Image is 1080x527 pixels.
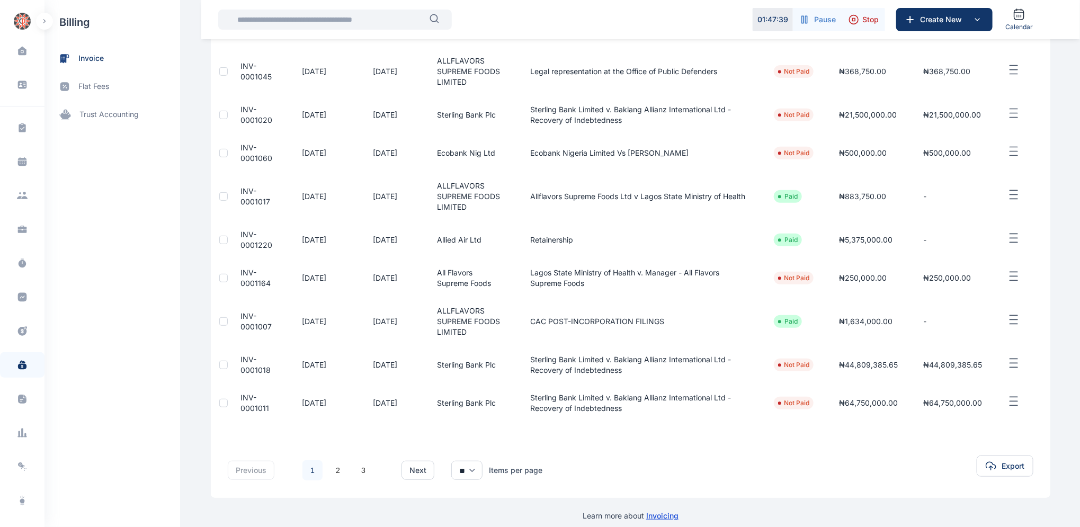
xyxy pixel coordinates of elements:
li: 上一页 [283,463,298,478]
a: trust accounting [44,101,180,129]
span: - [923,192,926,201]
td: ALLFLAVORS SUPREME FOODS LIMITED [424,47,517,96]
span: Pause [814,14,836,25]
span: invoice [78,53,104,64]
td: Allied Air Ltd [424,221,517,259]
button: Stop [842,8,885,31]
a: INV-0001220 [240,230,272,249]
a: INV-0001007 [240,311,272,331]
span: ₦44,809,385.65 [923,360,982,369]
span: ₦368,750.00 [923,67,970,76]
a: 1 [302,460,323,480]
td: Ecobank Nig Ltd [424,134,517,172]
a: Calendar [1001,4,1037,35]
a: invoice [44,44,180,73]
td: ALLFLAVORS SUPREME FOODS LIMITED [424,297,517,346]
a: INV-0001045 [240,61,272,81]
td: [DATE] [360,346,424,384]
button: previous [228,461,274,480]
td: Sterling Bank Plc [424,346,517,384]
button: Pause [793,8,842,31]
td: Lagos State Ministry of Health v. Manager - All Flavors Supreme Foods [518,259,761,297]
td: [DATE] [289,259,360,297]
td: [DATE] [289,384,360,422]
span: - [923,235,926,244]
span: ₦250,000.00 [923,273,971,282]
span: - [923,317,926,326]
div: Items per page [489,465,542,476]
td: [DATE] [289,297,360,346]
td: Legal representation at the Office of Public Defenders [518,47,761,96]
li: Not Paid [778,274,809,282]
li: Not Paid [778,111,809,119]
a: INV-0001164 [240,268,271,288]
td: [DATE] [360,384,424,422]
td: [DATE] [289,346,360,384]
td: [DATE] [289,172,360,221]
span: ₦883,750.00 [839,192,886,201]
li: 2 [327,460,349,481]
span: Calendar [1005,23,1033,31]
td: [DATE] [360,96,424,134]
li: Paid [778,236,798,244]
td: Sterling Bank Plc [424,384,517,422]
span: Stop [862,14,879,25]
span: trust accounting [79,109,139,120]
td: Sterling Bank Plc [424,96,517,134]
li: Not Paid [778,399,809,407]
li: 3 [353,460,374,481]
li: Not Paid [778,149,809,157]
a: Invoicing [646,511,679,520]
li: Paid [778,192,798,201]
button: Create New [896,8,993,31]
a: INV-0001060 [240,143,272,163]
td: Sterling Bank Limited v. Baklang Allianz International Ltd - Recovery of Indebtedness [518,384,761,422]
a: INV-0001020 [240,105,272,124]
td: [DATE] [360,47,424,96]
td: [DATE] [360,172,424,221]
a: INV-0001011 [240,393,269,413]
td: [DATE] [289,47,360,96]
span: ₦64,750,000.00 [839,398,898,407]
span: ₦5,375,000.00 [839,235,892,244]
td: [DATE] [360,259,424,297]
span: ₦44,809,385.65 [839,360,898,369]
li: Not Paid [778,361,809,369]
li: Not Paid [778,67,809,76]
span: ₦64,750,000.00 [923,398,982,407]
td: [DATE] [360,221,424,259]
span: ₦368,750.00 [839,67,886,76]
td: Ecobank Nigeria Limited Vs [PERSON_NAME] [518,134,761,172]
span: flat fees [78,81,109,92]
span: ₦250,000.00 [839,273,887,282]
p: 01 : 47 : 39 [757,14,788,25]
li: 下一页 [378,463,393,478]
span: Create New [916,14,971,25]
li: 1 [302,460,323,481]
a: flat fees [44,73,180,101]
td: Sterling Bank Limited v. Baklang Allianz International Ltd - Recovery of Indebtedness [518,346,761,384]
td: ALLFLAVORS SUPREME FOODS LIMITED [424,172,517,221]
button: Export [977,455,1033,477]
td: [DATE] [289,134,360,172]
p: Learn more about [583,511,679,521]
td: Sterling Bank Limited v. Baklang Allianz International Ltd - Recovery of Indebtedness [518,96,761,134]
a: 2 [328,460,348,480]
td: [DATE] [360,297,424,346]
span: ₦500,000.00 [923,148,971,157]
li: Paid [778,317,798,326]
button: next [401,461,434,480]
td: Allflavors Supreme Foods Ltd v Lagos State Ministry of Health [518,172,761,221]
a: INV-0001017 [240,186,270,206]
a: 3 [353,460,373,480]
span: ₦21,500,000.00 [923,110,981,119]
td: [DATE] [360,134,424,172]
